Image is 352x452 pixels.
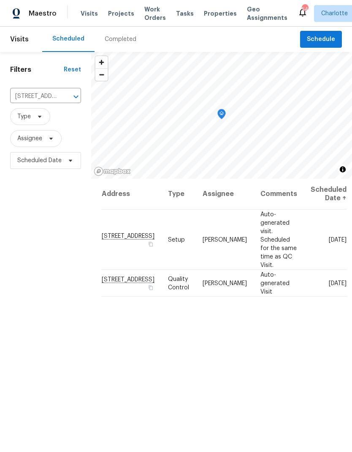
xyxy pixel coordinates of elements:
span: Quality Control [168,276,189,290]
span: Type [17,112,31,121]
th: Scheduled Date ↑ [304,179,347,210]
span: Work Orders [144,5,166,22]
span: [DATE] [329,280,347,286]
div: Completed [105,35,136,44]
button: Copy Address [147,240,154,248]
span: [PERSON_NAME] [203,237,247,242]
button: Toggle attribution [338,164,348,174]
span: Charlotte [321,9,348,18]
span: Zoom out [95,69,108,81]
th: Comments [254,179,304,210]
span: Projects [108,9,134,18]
th: Address [101,179,161,210]
span: Auto-generated Visit [260,272,290,294]
div: Map marker [217,109,226,122]
button: Copy Address [147,283,154,291]
th: Assignee [196,179,254,210]
span: Maestro [29,9,57,18]
span: Tasks [176,11,194,16]
h1: Filters [10,65,64,74]
button: Zoom in [95,56,108,68]
span: Auto-generated visit. Scheduled for the same time as QC Visit. [260,211,297,268]
span: Setup [168,237,185,242]
span: Toggle attribution [340,165,345,174]
span: Visits [10,30,29,49]
div: Scheduled [52,35,84,43]
span: [PERSON_NAME] [203,280,247,286]
span: Scheduled Date [17,156,62,165]
div: Reset [64,65,81,74]
div: 54 [302,5,308,14]
span: Schedule [307,34,335,45]
span: Geo Assignments [247,5,287,22]
span: Properties [204,9,237,18]
button: Zoom out [95,68,108,81]
a: Mapbox homepage [94,166,131,176]
span: [DATE] [329,237,347,242]
button: Schedule [300,31,342,48]
th: Type [161,179,196,210]
span: Visits [81,9,98,18]
button: Open [70,91,82,103]
input: Search for an address... [10,90,57,103]
span: Assignee [17,134,42,143]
